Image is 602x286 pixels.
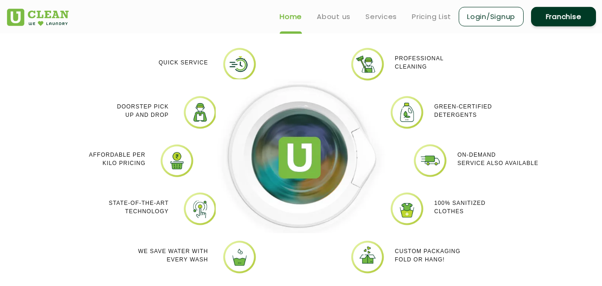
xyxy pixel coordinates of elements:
[390,191,424,226] img: Uclean laundry
[457,151,538,167] p: On-demand service also available
[216,79,387,234] img: Dry cleaners near me
[109,199,168,216] p: State-of-the-art Technology
[138,247,208,264] p: We Save Water with every wash
[280,11,302,22] a: Home
[350,47,385,82] img: PROFESSIONAL_CLEANING_11zon.webp
[459,7,524,26] a: Login/Signup
[395,54,443,71] p: Professional cleaning
[160,143,194,178] img: laundry pick and drop services
[159,58,208,67] p: Quick Service
[117,102,168,119] p: Doorstep Pick up and Drop
[395,247,461,264] p: Custom packaging Fold or Hang!
[183,191,218,226] img: Laundry shop near me
[365,11,397,22] a: Services
[89,151,146,167] p: Affordable per kilo pricing
[434,102,492,119] p: Green-Certified Detergents
[413,143,448,178] img: Laundry
[531,7,596,26] a: Franchise
[390,95,424,130] img: laundry near me
[317,11,351,22] a: About us
[412,11,451,22] a: Pricing List
[183,95,218,130] img: Online dry cleaning services
[7,9,69,26] img: UClean Laundry and Dry Cleaning
[434,199,486,216] p: 100% Sanitized Clothes
[350,240,385,274] img: uclean dry cleaner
